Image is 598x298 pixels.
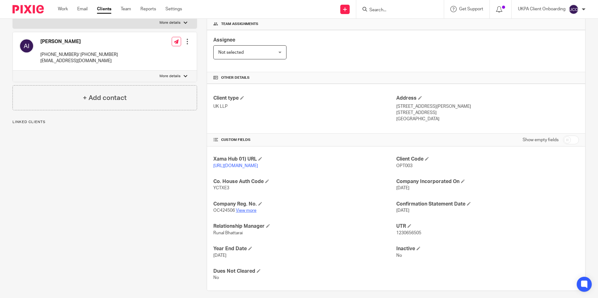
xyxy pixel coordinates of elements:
[19,38,34,53] img: svg%3E
[396,201,579,207] h4: Confirmation Statement Date
[213,164,258,168] a: [URL][DOMAIN_NAME]
[213,246,396,252] h4: Year End Date
[396,231,421,235] span: 1230656505
[396,95,579,102] h4: Address
[396,164,413,168] span: OPT003
[213,201,396,207] h4: Company Reg. No.
[213,253,226,258] span: [DATE]
[213,37,235,42] span: Assignee
[213,231,243,235] span: Runal Bhattarai
[236,208,256,213] a: View more
[213,103,396,110] p: UK LLP
[40,38,118,45] h4: [PERSON_NAME]
[396,246,579,252] h4: Inactive
[518,6,565,12] p: UKPA Client Onboarding
[40,58,118,64] p: [EMAIL_ADDRESS][DOMAIN_NAME]
[213,276,219,280] span: No
[213,137,396,142] h4: CUSTOM FIELDS
[213,95,396,102] h4: Client type
[221,22,258,27] span: Team assignments
[213,186,229,190] span: YCTXE3
[396,103,579,110] p: [STREET_ADDRESS][PERSON_NAME]
[213,208,235,213] span: OC424506
[140,6,156,12] a: Reports
[213,268,396,275] h4: Dues Not Cleared
[165,6,182,12] a: Settings
[396,253,402,258] span: No
[396,110,579,116] p: [STREET_ADDRESS]
[13,120,197,125] p: Linked clients
[58,6,68,12] a: Work
[396,208,409,213] span: [DATE]
[213,223,396,230] h4: Relationship Manager
[396,223,579,230] h4: UTR
[369,7,425,13] input: Search
[396,116,579,122] p: [GEOGRAPHIC_DATA]
[459,7,483,11] span: Get Support
[569,4,579,14] img: svg%3E
[121,6,131,12] a: Team
[160,20,180,25] p: More details
[396,186,409,190] span: [DATE]
[97,6,111,12] a: Clients
[77,6,88,12] a: Email
[218,50,244,55] span: Not selected
[40,52,118,58] p: [PHONE_NUMBER]/ [PHONE_NUMBER]
[160,74,180,79] p: More details
[213,178,396,185] h4: Co. House Auth Code
[396,156,579,162] h4: Client Code
[396,178,579,185] h4: Company Incorporated On
[13,5,44,13] img: Pixie
[83,93,127,103] h4: + Add contact
[213,156,396,162] h4: Xama Hub 01) URL
[523,137,559,143] label: Show empty fields
[221,75,250,80] span: Other details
